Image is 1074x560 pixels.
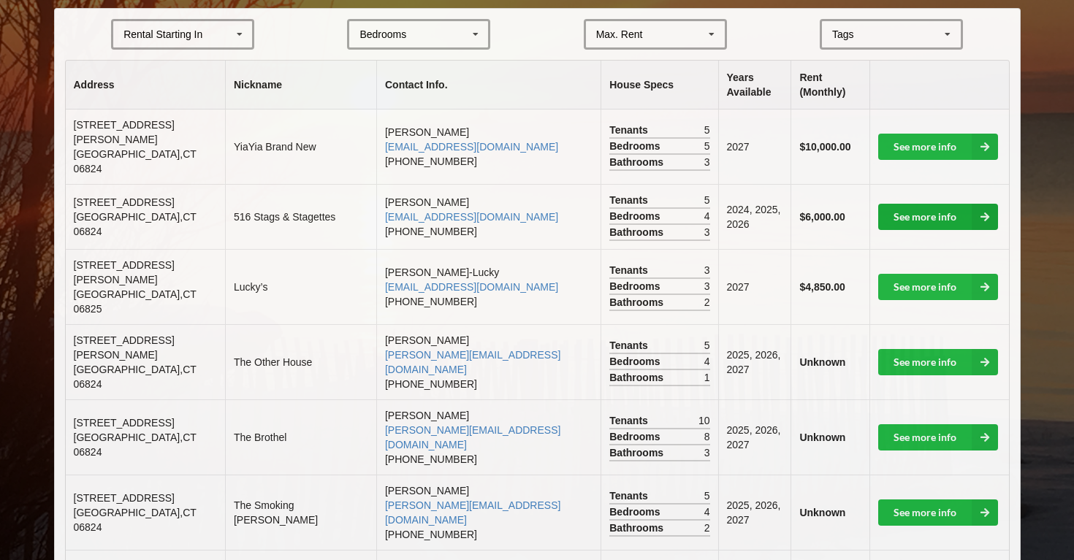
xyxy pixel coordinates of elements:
[225,61,376,110] th: Nickname
[609,139,663,153] span: Bedrooms
[791,61,869,110] th: Rent (Monthly)
[878,424,998,450] a: See more info
[74,364,197,390] span: [GEOGRAPHIC_DATA] , CT 06824
[74,507,197,533] span: [GEOGRAPHIC_DATA] , CT 06824
[718,324,791,399] td: 2025, 2026, 2027
[704,370,710,385] span: 1
[609,279,663,294] span: Bedrooms
[123,29,202,39] div: Rental Starting In
[718,249,791,324] td: 2027
[74,492,175,504] span: [STREET_ADDRESS]
[376,399,601,475] td: [PERSON_NAME] [PHONE_NUMBER]
[698,413,710,428] span: 10
[718,475,791,550] td: 2025, 2026, 2027
[799,141,850,153] b: $10,000.00
[609,295,667,310] span: Bathrooms
[385,141,558,153] a: [EMAIL_ADDRESS][DOMAIN_NAME]
[74,288,197,315] span: [GEOGRAPHIC_DATA] , CT 06825
[376,110,601,184] td: [PERSON_NAME] [PHONE_NUMBER]
[799,211,845,223] b: $6,000.00
[799,281,845,293] b: $4,850.00
[878,349,998,375] a: See more info
[74,431,197,458] span: [GEOGRAPHIC_DATA] , CT 06824
[225,475,376,550] td: The Smoking [PERSON_NAME]
[74,417,175,429] span: [STREET_ADDRESS]
[609,155,667,169] span: Bathrooms
[704,505,710,519] span: 4
[609,413,652,428] span: Tenants
[74,119,175,145] span: [STREET_ADDRESS][PERSON_NAME]
[225,399,376,475] td: The Brothel
[225,184,376,249] td: 516 Stags & Stagettes
[376,324,601,399] td: [PERSON_NAME] [PHONE_NUMBER]
[718,61,791,110] th: Years Available
[385,499,560,526] a: [PERSON_NAME][EMAIL_ADDRESS][DOMAIN_NAME]
[799,356,845,368] b: Unknown
[718,399,791,475] td: 2025, 2026, 2027
[704,429,710,444] span: 8
[225,110,376,184] td: YiaYia Brand New
[718,184,791,249] td: 2024, 2025, 2026
[225,249,376,324] td: Lucky’s
[878,134,998,160] a: See more info
[718,110,791,184] td: 2027
[704,263,710,277] span: 3
[609,225,667,239] span: Bathrooms
[609,521,667,535] span: Bathrooms
[704,209,710,223] span: 4
[74,259,175,285] span: [STREET_ADDRESS][PERSON_NAME]
[609,123,652,137] span: Tenants
[359,29,406,39] div: Bedrooms
[66,61,225,110] th: Address
[385,349,560,375] a: [PERSON_NAME][EMAIL_ADDRESS][DOMAIN_NAME]
[878,499,998,526] a: See more info
[385,281,558,293] a: [EMAIL_ADDRESS][DOMAIN_NAME]
[385,211,558,223] a: [EMAIL_ADDRESS][DOMAIN_NAME]
[704,225,710,239] span: 3
[704,354,710,369] span: 4
[704,155,710,169] span: 3
[609,429,663,444] span: Bedrooms
[376,475,601,550] td: [PERSON_NAME] [PHONE_NUMBER]
[704,295,710,310] span: 2
[609,193,652,207] span: Tenants
[704,338,710,353] span: 5
[704,445,710,460] span: 3
[609,354,663,369] span: Bedrooms
[799,431,845,443] b: Unknown
[376,184,601,249] td: [PERSON_NAME] [PHONE_NUMBER]
[704,139,710,153] span: 5
[609,488,652,503] span: Tenants
[704,123,710,137] span: 5
[609,445,667,460] span: Bathrooms
[376,61,601,110] th: Contact Info.
[376,249,601,324] td: [PERSON_NAME]-Lucky [PHONE_NUMBER]
[74,148,197,174] span: [GEOGRAPHIC_DATA] , CT 06824
[74,196,175,208] span: [STREET_ADDRESS]
[878,274,998,300] a: See more info
[601,61,717,110] th: House Specs
[704,193,710,207] span: 5
[829,26,875,43] div: Tags
[596,29,643,39] div: Max. Rent
[704,488,710,503] span: 5
[385,424,560,450] a: [PERSON_NAME][EMAIL_ADDRESS][DOMAIN_NAME]
[609,505,663,519] span: Bedrooms
[704,521,710,535] span: 2
[609,370,667,385] span: Bathrooms
[609,263,652,277] span: Tenants
[609,209,663,223] span: Bedrooms
[799,507,845,518] b: Unknown
[74,334,175,361] span: [STREET_ADDRESS][PERSON_NAME]
[225,324,376,399] td: The Other House
[878,204,998,230] a: See more info
[74,211,197,237] span: [GEOGRAPHIC_DATA] , CT 06824
[704,279,710,294] span: 3
[609,338,652,353] span: Tenants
